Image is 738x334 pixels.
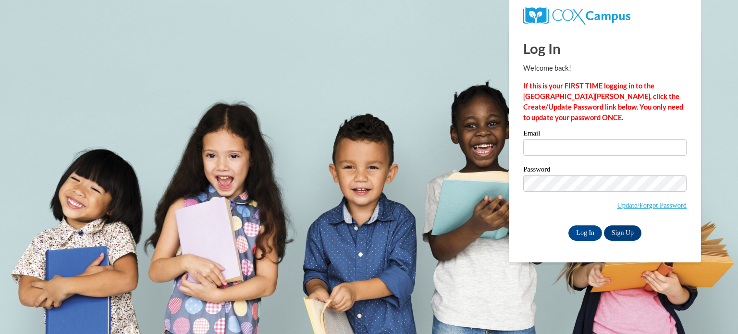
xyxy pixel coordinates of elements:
[523,38,687,58] h1: Log In
[523,63,687,74] p: Welcome back!
[523,130,687,139] label: Email
[617,201,687,209] a: Update/Forgot Password
[523,7,630,25] img: COX Campus
[523,166,687,175] label: Password
[568,225,602,241] input: Log In
[604,225,641,241] a: Sign Up
[523,82,683,122] strong: If this is your FIRST TIME logging in to the [GEOGRAPHIC_DATA][PERSON_NAME], click the Create/Upd...
[523,11,630,19] a: COX Campus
